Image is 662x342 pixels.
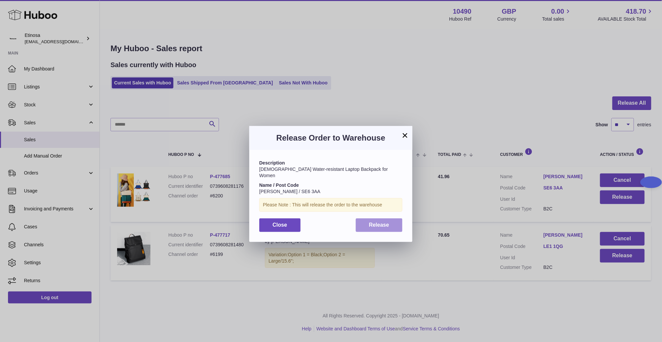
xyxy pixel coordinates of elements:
[259,218,301,232] button: Close
[273,222,287,228] span: Close
[401,131,409,139] button: ×
[369,222,389,228] span: Release
[259,167,388,178] span: [DEMOGRAPHIC_DATA] Water-resistant Laptop Backpack for Women
[259,182,299,188] strong: Name / Post Code
[259,189,321,194] span: [PERSON_NAME] / SE6 3AA
[356,218,403,232] button: Release
[259,160,285,166] strong: Description
[259,198,402,212] div: Please Note : This will release the order to the warehouse
[259,133,402,143] h3: Release Order to Warehouse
